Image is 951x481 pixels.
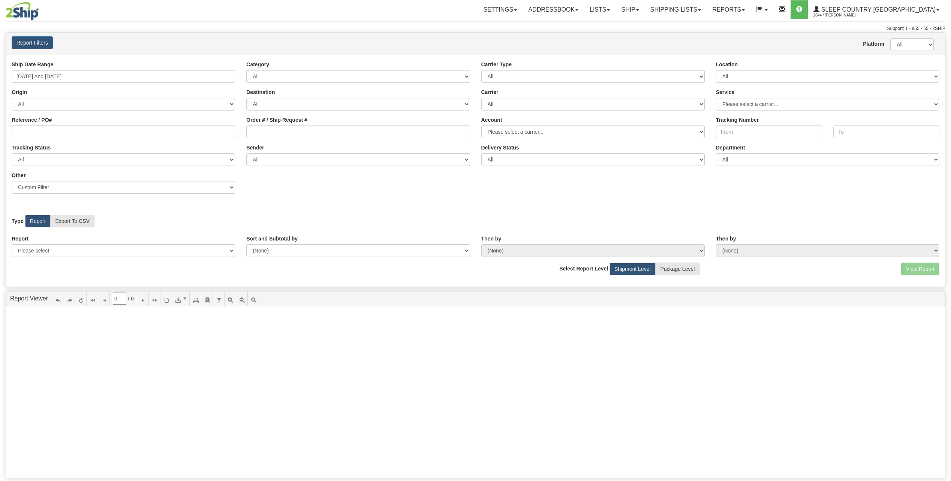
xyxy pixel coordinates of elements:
[246,88,275,96] label: Destination
[616,0,644,19] a: Ship
[131,295,134,302] span: 0
[523,0,584,19] a: Addressbook
[716,116,759,124] label: Tracking Number
[12,217,24,225] label: Type
[610,263,656,275] label: Shipment Level
[584,0,616,19] a: Lists
[246,235,298,242] label: Sort and Subtotal by
[246,61,269,68] label: Category
[12,61,53,68] label: Ship Date Range
[934,202,950,279] iframe: chat widget
[12,116,52,124] label: Reference / PO#
[833,125,939,138] input: To
[655,263,699,275] label: Package Level
[12,172,25,179] label: Other
[25,215,51,227] label: Report
[808,0,945,19] a: Sleep Country [GEOGRAPHIC_DATA] 2044 / [PERSON_NAME]
[863,40,879,48] label: Platform
[246,116,307,124] label: Order # / Ship Request #
[901,263,939,275] button: View Report
[10,295,48,302] a: Report Viewer
[481,235,502,242] label: Then by
[481,144,519,151] label: Please ensure data set in report has been RECENTLY tracked from your Shipment History
[716,61,738,68] label: Location
[481,88,499,96] label: Carrier
[12,144,51,151] label: Tracking Status
[246,144,264,151] label: Sender
[481,153,705,166] select: Please ensure data set in report has been RECENTLY tracked from your Shipment History
[6,25,945,32] div: Support: 1 - 855 - 55 - 2SHIP
[716,88,735,96] label: Service
[645,0,707,19] a: Shipping lists
[12,36,53,49] button: Report Filters
[481,61,512,68] label: Carrier Type
[6,2,39,21] img: logo2044.jpg
[716,125,822,138] input: From
[481,116,502,124] label: Account
[819,6,936,13] span: Sleep Country [GEOGRAPHIC_DATA]
[707,0,750,19] a: Reports
[50,215,94,227] label: Export To CSV
[12,235,28,242] label: Report
[813,12,870,19] span: 2044 / [PERSON_NAME]
[128,295,129,302] span: /
[716,144,745,151] label: Department
[559,265,608,272] label: Select Report Level
[478,0,523,19] a: Settings
[716,235,736,242] label: Then by
[12,88,27,96] label: Origin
